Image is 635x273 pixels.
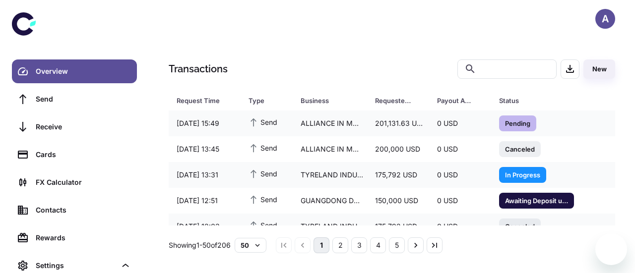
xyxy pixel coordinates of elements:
a: Receive [12,115,137,139]
div: ALLIANCE IN MOTION GLOBAL INCORPORATED TY [293,114,367,133]
button: Go to page 2 [332,237,348,253]
div: Overview [36,66,131,77]
div: Type [249,94,276,108]
div: Status [499,94,561,108]
span: Send [249,142,277,153]
div: [DATE] 12:51 [169,191,241,210]
div: ALLIANCE IN MOTION GLOBAL INCORPORATED TY [293,140,367,159]
div: 0 USD [429,217,491,236]
div: [DATE] 12:03 [169,217,241,236]
span: Awaiting Deposit until [DATE] 16:22 [499,195,574,205]
a: Send [12,87,137,111]
button: page 1 [314,237,329,253]
button: A [595,9,615,29]
div: Rewards [36,232,131,243]
button: Go to page 3 [351,237,367,253]
div: GUANGDONG DP TECHNOLOGY CO., LTD [293,191,367,210]
span: Payout Amount [437,94,487,108]
span: Canceled [499,221,541,231]
span: Pending [499,118,536,128]
div: Cards [36,149,131,160]
div: 0 USD [429,165,491,184]
a: FX Calculator [12,170,137,194]
div: TYRELAND INDUSTRY CO., LIMITED [293,217,367,236]
span: Request Time [177,94,237,108]
div: Request Time [177,94,224,108]
a: Overview [12,59,137,83]
iframe: Button to launch messaging window [595,233,627,265]
div: [DATE] 13:45 [169,140,241,159]
div: Receive [36,121,131,132]
button: 50 [235,238,266,253]
button: Go to page 5 [389,237,405,253]
button: Go to last page [427,237,443,253]
span: Canceled [499,144,541,154]
span: Requested Amount [375,94,425,108]
a: Rewards [12,226,137,250]
span: Send [249,194,277,205]
button: Go to page 4 [370,237,386,253]
h1: Transactions [169,61,228,76]
span: Send [249,168,277,179]
div: [DATE] 15:49 [169,114,241,133]
div: 201,131.63 USD [367,114,429,133]
a: Contacts [12,198,137,222]
div: 0 USD [429,114,491,133]
span: Status [499,94,574,108]
div: Settings [36,260,116,271]
span: In Progress [499,169,546,179]
nav: pagination navigation [274,237,444,253]
div: FX Calculator [36,177,131,188]
div: Send [36,94,131,105]
div: 200,000 USD [367,140,429,159]
div: 175,792 USD [367,217,429,236]
button: Go to next page [408,237,424,253]
div: TYRELAND INDUSTRY CO., LIMITED [293,165,367,184]
a: Cards [12,143,137,166]
p: Showing 1-50 of 206 [169,240,231,251]
div: Requested Amount [375,94,412,108]
span: Type [249,94,289,108]
div: Contacts [36,205,131,216]
button: New [583,59,615,79]
div: 150,000 USD [367,191,429,210]
span: Send [249,116,277,127]
div: 175,792 USD [367,165,429,184]
div: [DATE] 13:31 [169,165,241,184]
div: 0 USD [429,191,491,210]
span: Send [249,219,277,230]
div: Payout Amount [437,94,474,108]
div: 0 USD [429,140,491,159]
